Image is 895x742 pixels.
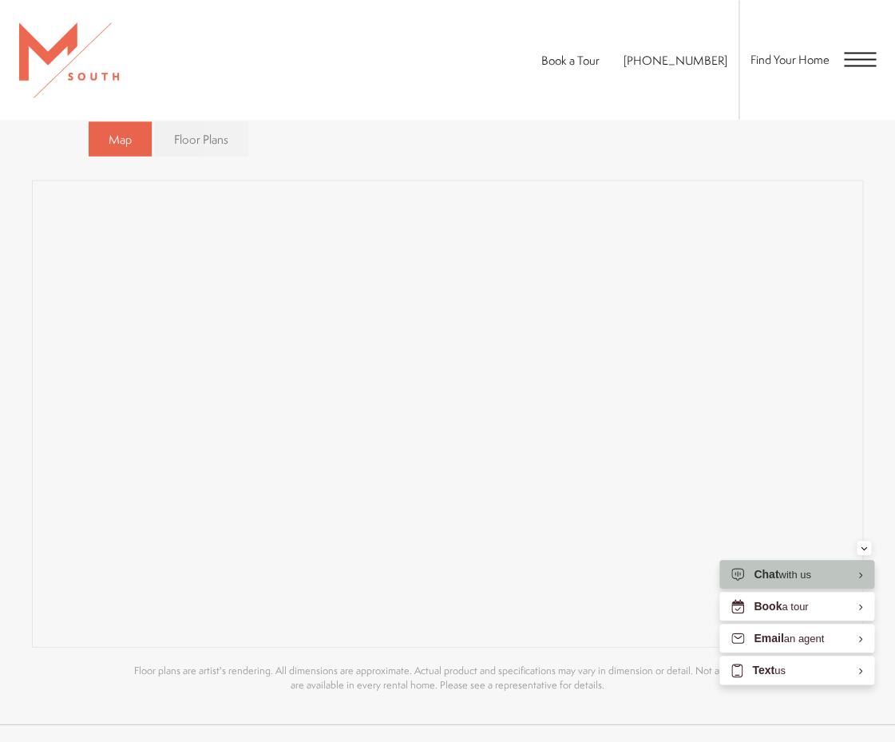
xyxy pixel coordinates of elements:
[844,52,876,66] button: Open Menu
[174,130,228,147] span: Floor Plans
[624,52,727,69] span: [PHONE_NUMBER]
[19,22,119,97] img: MSouth
[109,130,132,147] span: Map
[624,52,727,69] a: Call Us at 813-570-8014
[129,663,767,692] p: Floor plans are artist's rendering. All dimensions are approximate. Actual product and specificat...
[750,51,830,68] a: Find Your Home
[541,52,600,69] a: Book a Tour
